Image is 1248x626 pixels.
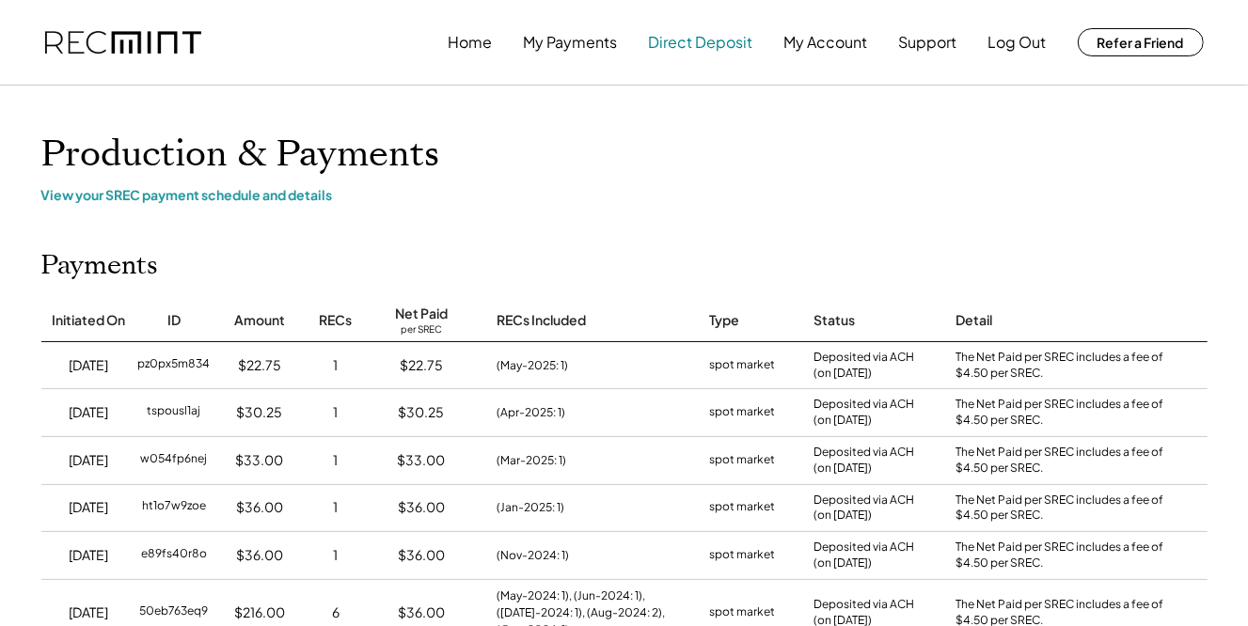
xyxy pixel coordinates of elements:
[334,546,339,565] div: 1
[710,603,776,622] div: spot market
[69,498,108,517] div: [DATE]
[814,350,915,382] div: Deposited via ACH (on [DATE])
[956,397,1173,429] div: The Net Paid per SREC includes a fee of $4.50 per SREC.
[710,403,776,422] div: spot market
[141,546,207,565] div: e89fs40r8o
[988,23,1047,61] button: Log Out
[45,31,201,55] img: recmint-logotype%403x.png
[167,311,181,330] div: ID
[52,311,125,330] div: Initiated On
[498,404,566,421] div: (Apr-2025: 1)
[334,403,339,422] div: 1
[814,311,856,330] div: Status
[814,445,915,477] div: Deposited via ACH (on [DATE])
[238,356,281,375] div: $22.75
[41,250,159,282] h2: Payments
[140,603,209,622] div: 50eb763eq9
[1078,28,1204,56] button: Refer a Friend
[814,540,915,571] div: Deposited via ACH (on [DATE])
[710,546,776,565] div: spot market
[814,397,915,429] div: Deposited via ACH (on [DATE])
[69,356,108,375] div: [DATE]
[69,546,108,565] div: [DATE]
[956,540,1173,571] div: The Net Paid per SREC includes a fee of $4.50 per SREC.
[956,493,1173,524] div: The Net Paid per SREC includes a fee of $4.50 per SREC.
[498,311,587,330] div: RECs Included
[899,23,957,61] button: Support
[334,451,339,470] div: 1
[69,451,108,470] div: [DATE]
[956,350,1173,382] div: The Net Paid per SREC includes a fee of $4.50 per SREC.
[138,356,211,375] div: pz0px5m834
[234,311,285,330] div: Amount
[236,546,283,565] div: $36.00
[524,23,618,61] button: My Payments
[334,498,339,517] div: 1
[69,603,108,622] div: [DATE]
[41,133,1208,177] h1: Production & Payments
[148,403,201,422] div: tspousl1aj
[237,403,283,422] div: $30.25
[142,498,206,517] div: ht1o7w9zoe
[710,498,776,517] div: spot market
[498,452,567,469] div: (Mar-2025: 1)
[710,356,776,375] div: spot market
[710,451,776,470] div: spot market
[710,311,740,330] div: Type
[398,498,445,517] div: $36.00
[398,603,445,622] div: $36.00
[395,305,448,323] div: Net Paid
[449,23,493,61] button: Home
[236,498,283,517] div: $36.00
[498,547,570,564] div: (Nov-2024: 1)
[814,493,915,524] div: Deposited via ACH (on [DATE])
[334,356,339,375] div: 1
[401,323,442,337] div: per SREC
[234,603,285,622] div: $216.00
[400,356,443,375] div: $22.75
[398,546,445,565] div: $36.00
[784,23,868,61] button: My Account
[498,357,569,374] div: (May-2025: 1)
[956,311,993,330] div: Detail
[141,451,208,470] div: w054fp6nej
[399,403,445,422] div: $30.25
[498,499,565,516] div: (Jan-2025: 1)
[332,603,340,622] div: 6
[649,23,753,61] button: Direct Deposit
[41,186,1208,203] div: View your SREC payment schedule and details
[320,311,353,330] div: RECs
[69,403,108,422] div: [DATE]
[956,445,1173,477] div: The Net Paid per SREC includes a fee of $4.50 per SREC.
[236,451,284,470] div: $33.00
[398,451,446,470] div: $33.00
